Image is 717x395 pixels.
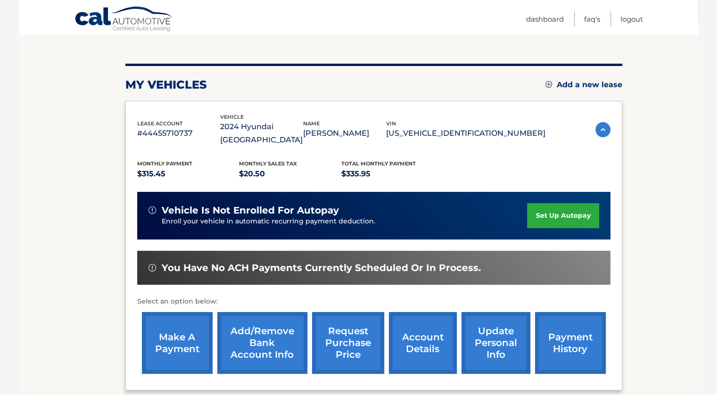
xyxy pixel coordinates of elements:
[584,11,600,27] a: FAQ's
[162,205,339,216] span: vehicle is not enrolled for autopay
[535,312,606,374] a: payment history
[162,216,527,227] p: Enroll your vehicle in automatic recurring payment deduction.
[545,80,622,90] a: Add a new lease
[137,120,183,127] span: lease account
[220,120,303,147] p: 2024 Hyundai [GEOGRAPHIC_DATA]
[137,127,220,140] p: #44455710737
[148,206,156,214] img: alert-white.svg
[137,160,192,167] span: Monthly Payment
[389,312,457,374] a: account details
[526,11,564,27] a: Dashboard
[527,203,599,228] a: set up autopay
[239,167,341,181] p: $20.50
[217,312,307,374] a: Add/Remove bank account info
[386,120,396,127] span: vin
[341,167,444,181] p: $335.95
[74,6,173,33] a: Cal Automotive
[386,127,545,140] p: [US_VEHICLE_IDENTIFICATION_NUMBER]
[341,160,416,167] span: Total Monthly Payment
[303,120,320,127] span: name
[125,78,207,92] h2: my vehicles
[239,160,297,167] span: Monthly sales Tax
[620,11,643,27] a: Logout
[142,312,213,374] a: make a payment
[148,264,156,272] img: alert-white.svg
[303,127,386,140] p: [PERSON_NAME]
[162,262,481,274] span: You have no ACH payments currently scheduled or in process.
[312,312,384,374] a: request purchase price
[137,296,610,307] p: Select an option below:
[462,312,530,374] a: update personal info
[220,114,244,120] span: vehicle
[137,167,239,181] p: $315.45
[545,81,552,88] img: add.svg
[595,122,610,137] img: accordion-active.svg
